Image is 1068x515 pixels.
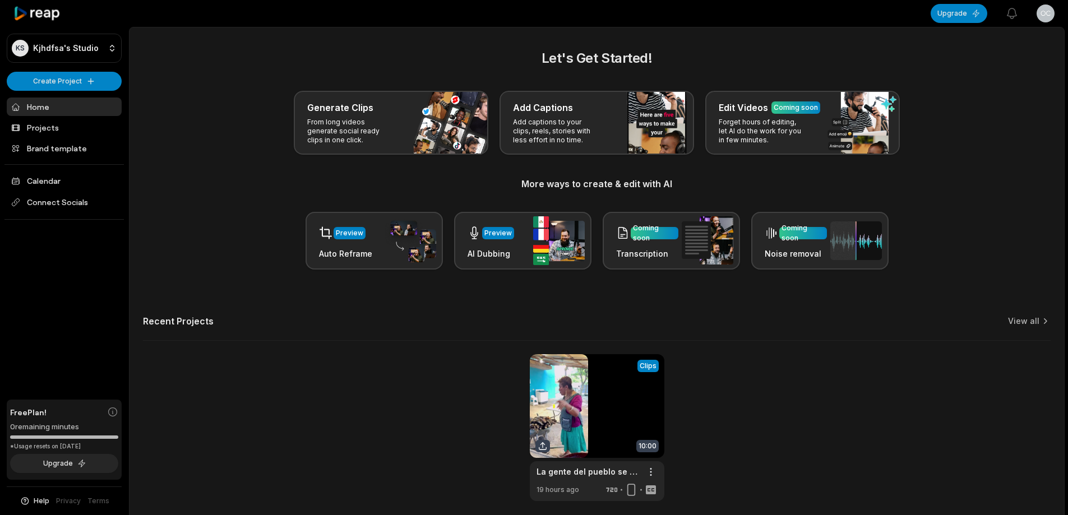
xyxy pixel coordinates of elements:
img: noise_removal.png [830,221,882,260]
a: Terms [87,496,109,506]
h3: AI Dubbing [468,248,514,259]
div: Coming soon [782,223,825,243]
button: Upgrade [10,454,118,473]
h3: Transcription [616,248,678,259]
button: Upgrade [931,4,987,23]
div: Preview [336,228,363,238]
p: From long videos generate social ready clips in one click. [307,118,394,145]
a: Brand template [7,139,122,157]
a: Calendar [7,171,122,190]
a: Projects [7,118,122,137]
button: Create Project [7,72,122,91]
span: Connect Socials [7,192,122,212]
h3: More ways to create & edit with AI [143,177,1051,191]
img: auto_reframe.png [385,219,436,263]
a: La gente del pueblo se prepara para el [GEOGRAPHIC_DATA] [537,466,640,477]
button: Help [20,496,49,506]
img: ai_dubbing.png [533,216,585,265]
a: View all [1008,316,1039,327]
h3: Edit Videos [719,101,768,114]
div: Preview [484,228,512,238]
h3: Generate Clips [307,101,373,114]
p: Add captions to your clips, reels, stories with less effort in no time. [513,118,600,145]
a: Privacy [56,496,81,506]
div: 0 remaining minutes [10,421,118,433]
span: Free Plan! [10,406,47,418]
img: transcription.png [682,216,733,265]
div: Coming soon [774,103,818,113]
p: Kjhdfsa's Studio [33,43,99,53]
h3: Auto Reframe [319,248,372,259]
span: Help [34,496,49,506]
h3: Noise removal [765,248,827,259]
div: *Usage resets on [DATE] [10,442,118,451]
a: Home [7,98,122,116]
h2: Let's Get Started! [143,48,1051,68]
h2: Recent Projects [143,316,214,327]
h3: Add Captions [513,101,573,114]
p: Forget hours of editing, let AI do the work for you in few minutes. [719,118,806,145]
div: KS [12,40,29,57]
div: Coming soon [633,223,676,243]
